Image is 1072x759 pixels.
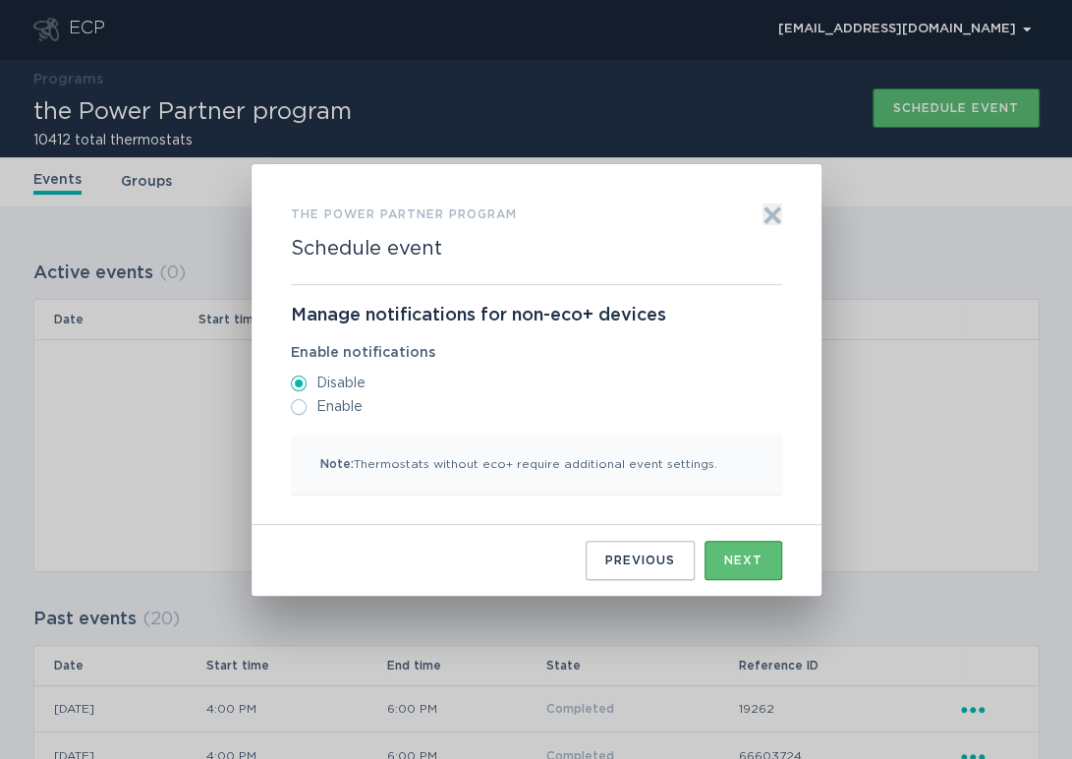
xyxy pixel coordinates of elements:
[291,376,782,391] label: Disable
[291,305,782,326] p: Manage notifications for non-eco+ devices
[586,541,695,580] button: Previous
[291,399,782,415] label: Enable
[291,399,307,415] input: Enable
[605,555,675,566] div: Previous
[291,435,782,494] p: Thermostats without eco+ require additional event settings.
[291,237,442,261] h2: Schedule event
[291,376,307,391] input: Disable
[291,346,782,360] label: Enable notifications
[252,164,821,596] div: Form to create an event
[705,541,782,580] button: Next
[762,204,782,225] button: Exit
[291,204,517,225] h3: the Power Partner program
[724,555,762,566] div: Next
[320,458,354,470] span: Note:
